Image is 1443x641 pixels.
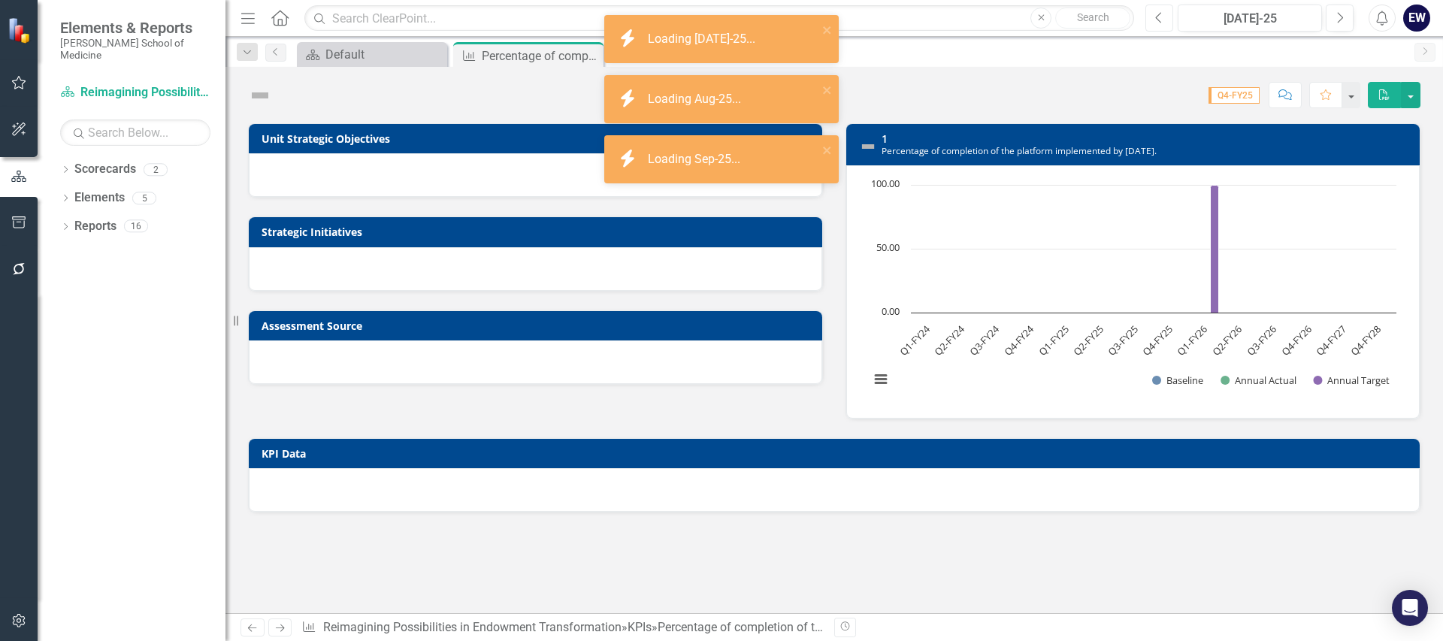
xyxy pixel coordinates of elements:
button: Search [1055,8,1130,29]
div: Percentage of completion of the platform implemented by [DATE]. [482,47,600,65]
span: Q4-FY25 [1209,87,1260,104]
h3: Unit Strategic Objectives [262,133,815,144]
button: EW [1403,5,1430,32]
svg: Interactive chart [862,177,1404,403]
div: Loading Sep-25... [648,151,744,168]
h3: Assessment Source [262,320,815,331]
text: Q4-FY27 [1313,322,1348,358]
text: 100.00 [871,177,900,190]
button: close [822,81,833,98]
a: Elements [74,189,125,207]
button: close [822,141,833,159]
div: 16 [124,220,148,233]
h3: KPI Data [262,448,1412,459]
input: Search Below... [60,119,210,146]
img: Not Defined [248,83,272,107]
text: 50.00 [876,240,900,254]
text: Q4-FY25 [1139,322,1175,358]
button: View chart menu, Chart [870,369,891,390]
span: Search [1077,11,1109,23]
h3: Strategic Initiatives [262,226,815,237]
button: [DATE]-25 [1178,5,1322,32]
text: Q2-FY26 [1209,322,1245,358]
div: 5 [132,192,156,204]
text: Q1-FY25 [1036,322,1071,358]
text: Q2-FY24 [931,322,967,358]
button: Show Annual Target [1313,373,1390,387]
div: Default [325,45,443,64]
small: [PERSON_NAME] School of Medicine [60,37,210,62]
img: ClearPoint Strategy [8,17,34,43]
a: Reports [74,218,116,235]
text: Q3-FY26 [1244,322,1279,358]
div: Chart. Highcharts interactive chart. [862,177,1404,403]
div: Open Intercom Messenger [1392,590,1428,626]
a: Reimagining Possibilities in Endowment Transformation [60,84,210,101]
text: Q3-FY25 [1105,322,1140,358]
text: Q4-FY28 [1348,322,1383,358]
span: Elements & Reports [60,19,210,37]
div: Loading [DATE]-25... [648,31,759,48]
a: Scorecards [74,161,136,178]
input: Search ClearPoint... [304,5,1134,32]
text: Q2-FY25 [1070,322,1106,358]
div: [DATE]-25 [1183,10,1317,28]
path: Q1-FY26, 100. Annual Target. [1211,185,1219,313]
small: Percentage of completion of the platform implemented by [DATE]. [882,144,1157,156]
a: Default [301,45,443,64]
text: 0.00 [882,304,900,318]
div: Percentage of completion of the platform implemented by [DATE]. [658,620,1006,634]
text: Q3-FY24 [967,322,1003,358]
div: 2 [144,163,168,176]
div: Loading Aug-25... [648,91,745,108]
text: Q1-FY24 [897,322,933,358]
a: KPIs [628,620,652,634]
button: Show Baseline [1152,373,1204,387]
a: Reimagining Possibilities in Endowment Transformation [323,620,622,634]
a: 1 [882,132,888,146]
button: close [822,21,833,38]
text: Q1-FY26 [1174,322,1209,358]
button: Show Annual Actual [1221,373,1296,387]
img: Not Defined [859,138,877,156]
text: Q4-FY24 [1001,322,1037,358]
div: » » [301,619,823,636]
text: Q4-FY26 [1278,322,1314,358]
